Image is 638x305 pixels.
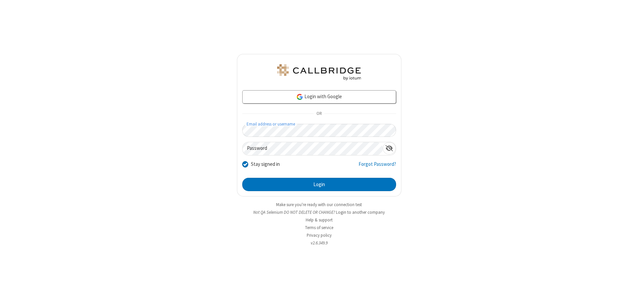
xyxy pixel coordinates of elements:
li: v2.6.349.9 [237,240,401,246]
a: Terms of service [305,225,333,230]
img: google-icon.png [296,93,303,101]
a: Forgot Password? [359,160,396,173]
a: Help & support [306,217,333,223]
img: QA Selenium DO NOT DELETE OR CHANGE [276,64,362,80]
li: Not QA Selenium DO NOT DELETE OR CHANGE? [237,209,401,215]
a: Privacy policy [307,232,332,238]
span: OR [314,109,324,119]
button: Login [242,178,396,191]
label: Stay signed in [251,160,280,168]
input: Password [243,142,383,155]
input: Email address or username [242,124,396,137]
a: Make sure you're ready with our connection test [276,202,362,207]
div: Show password [383,142,396,154]
button: Login to another company [336,209,385,215]
a: Login with Google [242,90,396,104]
